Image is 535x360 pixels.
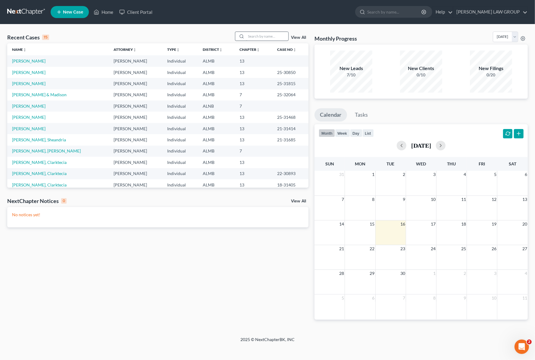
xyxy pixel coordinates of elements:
[198,168,235,179] td: ALMB
[400,220,406,228] span: 16
[400,65,442,72] div: New Clients
[12,70,45,75] a: [PERSON_NAME]
[372,196,375,203] span: 8
[291,199,306,203] a: View All
[109,100,162,112] td: [PERSON_NAME]
[109,67,162,78] td: [PERSON_NAME]
[162,168,198,179] td: Individual
[272,78,308,89] td: 25-31815
[203,47,223,52] a: Districtunfold_more
[522,245,528,252] span: 27
[430,220,436,228] span: 17
[12,212,304,218] p: No notices yet!
[12,171,67,176] a: [PERSON_NAME], Clarktecia
[491,220,497,228] span: 19
[330,72,372,78] div: 7/10
[235,168,272,179] td: 13
[162,55,198,66] td: Individual
[162,123,198,134] td: Individual
[369,270,375,277] span: 29
[411,142,431,149] h2: [DATE]
[12,160,67,165] a: [PERSON_NAME], Clarktecia
[330,65,372,72] div: New Leads
[235,67,272,78] td: 13
[339,220,345,228] span: 14
[96,337,439,347] div: 2025 © NextChapterBK, INC
[12,148,81,153] a: [PERSON_NAME], [PERSON_NAME]
[522,220,528,228] span: 20
[402,171,406,178] span: 2
[176,48,180,52] i: unfold_more
[272,123,308,134] td: 21-31414
[109,112,162,123] td: [PERSON_NAME]
[219,48,223,52] i: unfold_more
[42,35,49,40] div: 15
[256,48,260,52] i: unfold_more
[109,78,162,89] td: [PERSON_NAME]
[235,100,272,112] td: 7
[372,294,375,302] span: 6
[277,47,296,52] a: Case Nounfold_more
[524,270,528,277] span: 4
[355,161,365,166] span: Mon
[272,67,308,78] td: 25-30850
[235,89,272,100] td: 7
[162,89,198,100] td: Individual
[341,196,345,203] span: 7
[162,100,198,112] td: Individual
[339,171,345,178] span: 31
[491,196,497,203] span: 12
[91,7,116,17] a: Home
[272,179,308,190] td: 18-31405
[109,179,162,190] td: [PERSON_NAME]
[12,47,27,52] a: Nameunfold_more
[12,103,45,109] a: [PERSON_NAME]
[491,245,497,252] span: 26
[430,196,436,203] span: 10
[61,198,67,204] div: 0
[272,89,308,100] td: 25-32064
[198,67,235,78] td: ALMB
[350,108,374,122] a: Tasks
[235,134,272,145] td: 13
[167,47,180,52] a: Typeunfold_more
[162,134,198,145] td: Individual
[491,294,497,302] span: 10
[246,32,288,41] input: Search by name...
[12,182,67,187] a: [PERSON_NAME], Clarktecia
[198,134,235,145] td: ALMB
[524,171,528,178] span: 6
[235,157,272,168] td: 13
[527,340,532,344] span: 2
[335,129,350,137] button: week
[433,171,436,178] span: 3
[362,129,374,137] button: list
[12,115,45,120] a: [PERSON_NAME]
[114,47,136,52] a: Attorneyunfold_more
[341,294,345,302] span: 5
[291,35,306,40] a: View All
[109,134,162,145] td: [PERSON_NAME]
[133,48,136,52] i: unfold_more
[369,220,375,228] span: 15
[109,146,162,157] td: [PERSON_NAME]
[109,168,162,179] td: [PERSON_NAME]
[463,171,467,178] span: 4
[522,196,528,203] span: 13
[23,48,27,52] i: unfold_more
[12,92,67,97] a: [PERSON_NAME] & Madison
[198,123,235,134] td: ALMB
[339,245,345,252] span: 21
[109,157,162,168] td: [PERSON_NAME]
[461,196,467,203] span: 11
[109,89,162,100] td: [PERSON_NAME]
[12,137,66,142] a: [PERSON_NAME], Sheandria
[198,89,235,100] td: ALMB
[470,72,512,78] div: 0/20
[461,220,467,228] span: 18
[416,161,426,166] span: Wed
[198,179,235,190] td: ALMB
[198,157,235,168] td: ALMB
[314,108,347,122] a: Calendar
[400,72,442,78] div: 0/10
